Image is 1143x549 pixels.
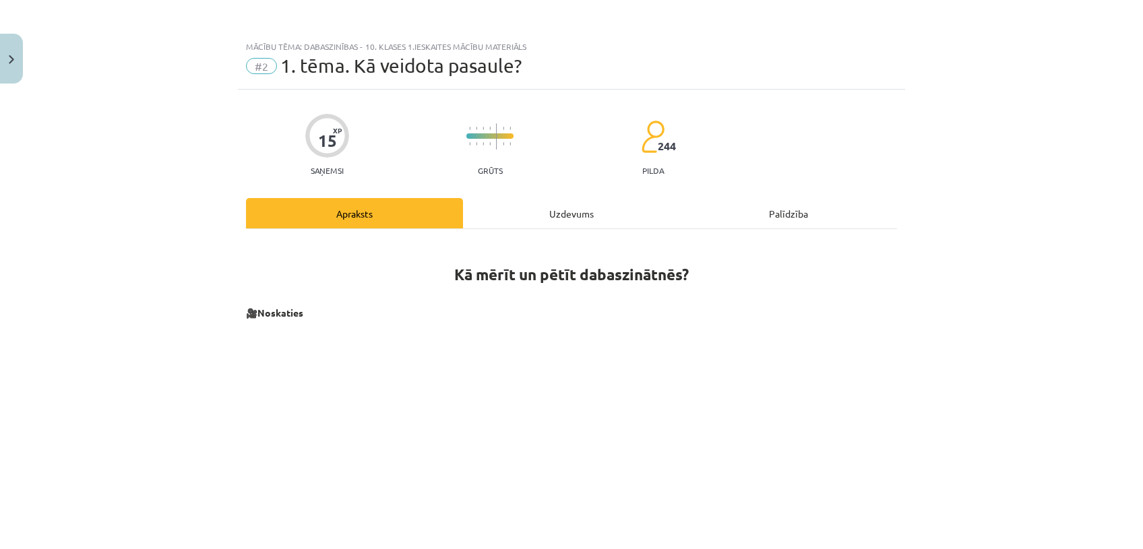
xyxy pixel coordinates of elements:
img: icon-short-line-57e1e144782c952c97e751825c79c345078a6d821885a25fce030b3d8c18986b.svg [483,127,484,130]
span: 244 [658,140,676,152]
img: icon-close-lesson-0947bae3869378f0d4975bcd49f059093ad1ed9edebbc8119c70593378902aed.svg [9,55,14,64]
div: Uzdevums [463,198,680,228]
div: Palīdzība [680,198,897,228]
p: Saņemsi [305,166,349,175]
img: icon-short-line-57e1e144782c952c97e751825c79c345078a6d821885a25fce030b3d8c18986b.svg [509,127,511,130]
img: icon-short-line-57e1e144782c952c97e751825c79c345078a6d821885a25fce030b3d8c18986b.svg [489,142,491,146]
img: icon-short-line-57e1e144782c952c97e751825c79c345078a6d821885a25fce030b3d8c18986b.svg [503,127,504,130]
img: icon-short-line-57e1e144782c952c97e751825c79c345078a6d821885a25fce030b3d8c18986b.svg [469,142,470,146]
span: XP [333,127,342,134]
img: students-c634bb4e5e11cddfef0936a35e636f08e4e9abd3cc4e673bd6f9a4125e45ecb1.svg [641,120,665,154]
span: #2 [246,58,277,74]
span: 1. tēma. Kā veidota pasaule? [280,55,522,77]
img: icon-short-line-57e1e144782c952c97e751825c79c345078a6d821885a25fce030b3d8c18986b.svg [476,142,477,146]
b: Noskaties [257,306,303,319]
img: icon-short-line-57e1e144782c952c97e751825c79c345078a6d821885a25fce030b3d8c18986b.svg [509,142,511,146]
img: icon-short-line-57e1e144782c952c97e751825c79c345078a6d821885a25fce030b3d8c18986b.svg [489,127,491,130]
img: icon-short-line-57e1e144782c952c97e751825c79c345078a6d821885a25fce030b3d8c18986b.svg [503,142,504,146]
div: Apraksts [246,198,463,228]
p: 🎥 [246,306,897,320]
p: pilda [642,166,664,175]
div: 15 [318,131,337,150]
img: icon-short-line-57e1e144782c952c97e751825c79c345078a6d821885a25fce030b3d8c18986b.svg [483,142,484,146]
img: icon-short-line-57e1e144782c952c97e751825c79c345078a6d821885a25fce030b3d8c18986b.svg [469,127,470,130]
img: icon-short-line-57e1e144782c952c97e751825c79c345078a6d821885a25fce030b3d8c18986b.svg [476,127,477,130]
strong: Kā mērīt un pētīt dabaszinātnēs? [454,265,689,284]
p: Grūts [478,166,503,175]
img: icon-long-line-d9ea69661e0d244f92f715978eff75569469978d946b2353a9bb055b3ed8787d.svg [496,123,497,150]
div: Mācību tēma: Dabaszinības - 10. klases 1.ieskaites mācību materiāls [246,42,897,51]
